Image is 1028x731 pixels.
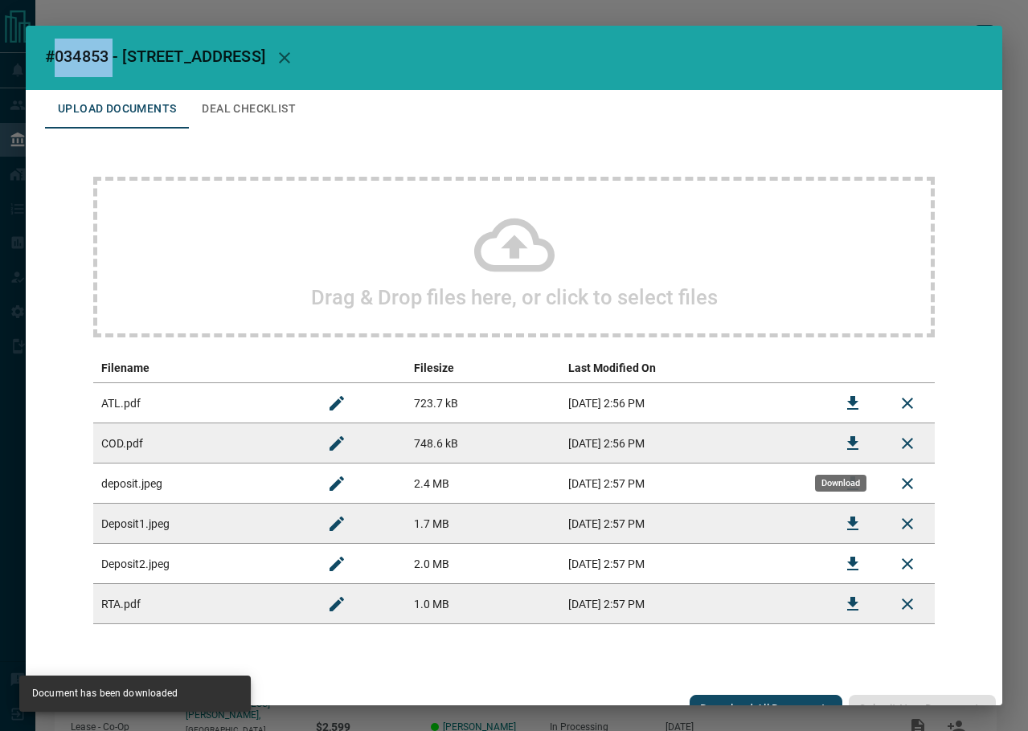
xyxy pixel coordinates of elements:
button: Remove File [888,585,927,623]
td: Deposit1.jpeg [93,504,309,544]
button: Remove File [888,424,927,463]
td: ATL.pdf [93,383,309,423]
button: Rename [317,384,356,423]
button: Rename [317,504,356,543]
button: Deal Checklist [189,90,309,129]
button: Rename [317,545,356,583]
td: 2.0 MB [406,544,560,584]
button: Remove File [888,384,927,423]
td: COD.pdf [93,423,309,464]
div: Drag & Drop files here, or click to select files [93,177,935,337]
th: Last Modified On [560,353,825,383]
th: Filename [93,353,309,383]
button: Download [833,384,872,423]
td: [DATE] 2:57 PM [560,544,825,584]
td: 2.4 MB [406,464,560,504]
td: deposit.jpeg [93,464,309,504]
button: Remove File [888,545,927,583]
th: Filesize [406,353,560,383]
button: Remove File [888,504,927,543]
button: Download [833,545,872,583]
button: Rename [317,464,356,503]
td: 723.7 kB [406,383,560,423]
button: Upload Documents [45,90,189,129]
h2: Drag & Drop files here, or click to select files [311,285,718,309]
button: Rename [317,424,356,463]
button: Download All Documents [690,695,842,722]
td: [DATE] 2:57 PM [560,464,825,504]
td: Deposit2.jpeg [93,544,309,584]
th: delete file action column [880,353,935,383]
button: Download [833,504,872,543]
button: Remove File [888,464,927,503]
td: 1.0 MB [406,584,560,624]
button: Download [833,424,872,463]
td: [DATE] 2:56 PM [560,383,825,423]
td: 1.7 MB [406,504,560,544]
div: Download [815,475,866,492]
td: RTA.pdf [93,584,309,624]
span: #034853 - [STREET_ADDRESS] [45,47,265,66]
button: Download [833,585,872,623]
td: [DATE] 2:57 PM [560,504,825,544]
td: [DATE] 2:57 PM [560,584,825,624]
div: Document has been downloaded [32,680,178,707]
th: download action column [825,353,880,383]
td: [DATE] 2:56 PM [560,423,825,464]
td: 748.6 kB [406,423,560,464]
th: edit column [309,353,406,383]
button: Rename [317,585,356,623]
